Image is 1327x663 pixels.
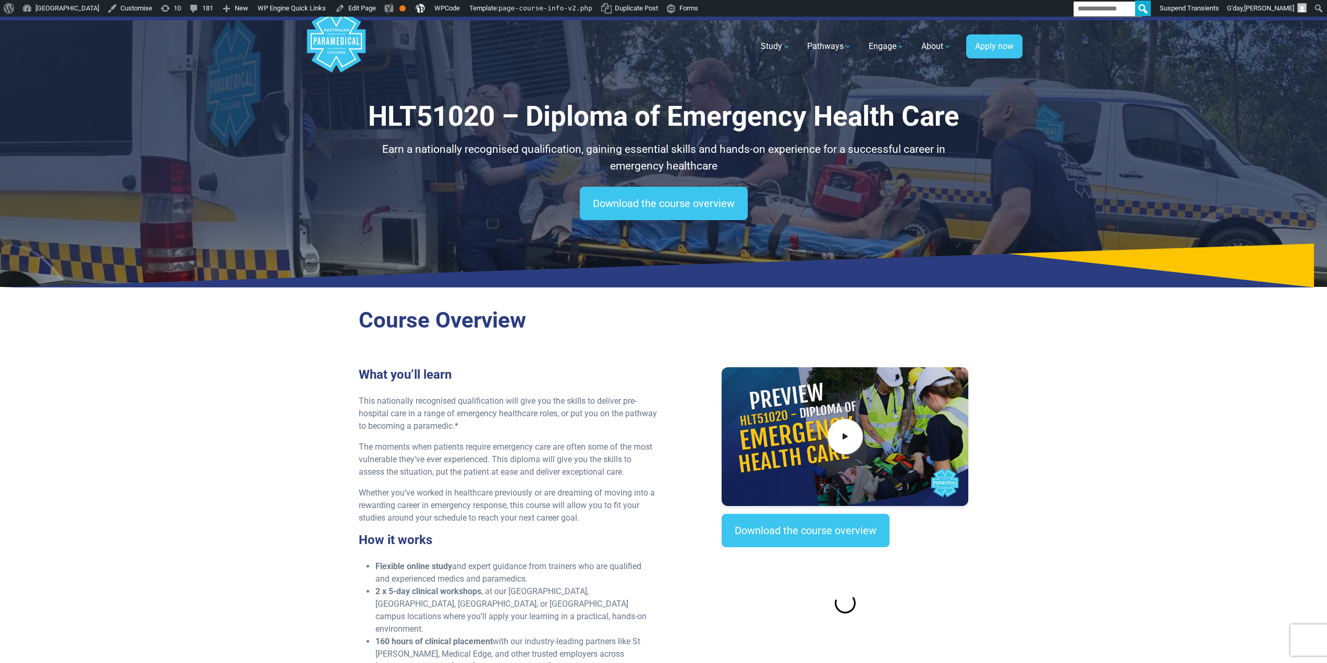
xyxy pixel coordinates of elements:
[915,32,958,61] a: About
[862,32,911,61] a: Engage
[966,34,1022,58] a: Apply now
[359,395,658,432] p: This nationally recognised qualification will give you the skills to deliver pre-hospital care in...
[359,141,969,174] p: Earn a nationally recognised qualification, gaining essential skills and hands-on experience for ...
[375,585,658,635] li: , at our [GEOGRAPHIC_DATA], [GEOGRAPHIC_DATA], [GEOGRAPHIC_DATA], or [GEOGRAPHIC_DATA] campus loc...
[375,561,452,571] strong: Flexible online study
[375,560,658,585] li: and expert guidance from trainers who are qualified and experienced medics and paramedics.
[375,636,493,646] strong: 160 hours of clinical placement
[754,32,797,61] a: Study
[359,307,969,334] h2: Course Overview
[359,100,969,133] h1: HLT51020 – Diploma of Emergency Health Care
[801,32,858,61] a: Pathways
[580,187,748,220] a: Download the course overview
[359,367,658,382] h3: What you’ll learn
[359,487,658,524] p: Whether you’ve worked in healthcare previously or are dreaming of moving into a rewarding career ...
[305,20,368,73] a: Australian Paramedical College
[722,514,890,547] a: Download the course overview
[375,586,481,596] strong: 2 x 5-day clinical workshops
[359,441,658,478] p: The moments when patients require emergency care are often some of the most vulnerable they’ve ev...
[359,533,658,548] h3: How it works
